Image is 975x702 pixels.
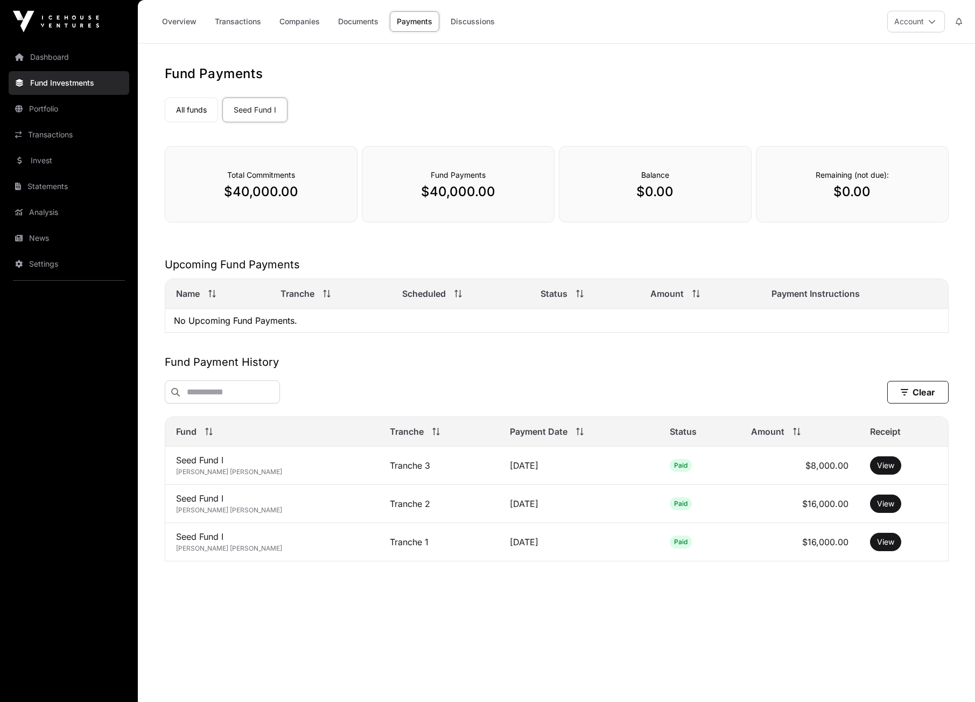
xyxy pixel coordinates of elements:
a: Statements [9,175,129,198]
td: $16,000.00 [740,523,859,561]
span: Fund [176,425,197,438]
td: $16,000.00 [740,485,859,523]
h1: Fund Payments [165,65,949,82]
a: All funds [165,98,218,122]
span: Fund Payments [431,170,486,179]
a: Invest [9,149,129,172]
a: Discussions [444,11,502,32]
td: $8,000.00 [740,447,859,485]
a: News [9,226,129,250]
span: Payment Date [510,425,567,438]
td: Seed Fund I [165,523,379,561]
td: Seed Fund I [165,485,379,523]
a: Fund Investments [9,71,129,95]
button: View [870,456,901,475]
a: Companies [272,11,327,32]
p: $0.00 [778,183,927,200]
span: Name [176,287,200,300]
span: Status [670,425,697,438]
img: Icehouse Ventures Logo [13,11,99,32]
span: Remaining (not due): [816,170,889,179]
span: Scheduled [402,287,446,300]
a: Seed Fund I [222,98,287,122]
span: Amount [751,425,784,438]
a: View [877,498,894,509]
h2: Fund Payment History [165,355,949,370]
span: Paid [674,461,688,470]
iframe: Chat Widget [921,650,975,702]
p: $40,000.00 [384,183,532,200]
span: Total Commitments [227,170,295,179]
span: [PERSON_NAME] [PERSON_NAME] [176,544,282,552]
span: Payment Instructions [771,287,860,300]
a: Portfolio [9,97,129,121]
a: View [877,537,894,547]
a: Transactions [9,123,129,147]
a: Payments [390,11,439,32]
a: Documents [331,11,385,32]
span: Amount [650,287,684,300]
h2: Upcoming Fund Payments [165,257,949,272]
span: Status [541,287,567,300]
a: View [877,460,894,471]
span: Paid [674,499,688,508]
span: [PERSON_NAME] [PERSON_NAME] [176,468,282,476]
td: Tranche 2 [379,485,499,523]
a: Dashboard [9,45,129,69]
span: [PERSON_NAME] [PERSON_NAME] [176,506,282,514]
td: Tranche 3 [379,447,499,485]
td: [DATE] [499,447,659,485]
td: [DATE] [499,523,659,561]
p: $0.00 [581,183,730,200]
a: Settings [9,252,129,276]
span: Paid [674,538,688,546]
a: Transactions [208,11,268,32]
span: Tranche [280,287,314,300]
span: Receipt [870,425,901,438]
span: Balance [641,170,669,179]
span: Tranche [390,425,424,438]
td: Tranche 1 [379,523,499,561]
a: Overview [155,11,204,32]
button: Account [887,11,945,32]
p: $40,000.00 [187,183,335,200]
a: Analysis [9,200,129,224]
button: View [870,495,901,513]
td: No Upcoming Fund Payments. [165,309,948,333]
button: Clear [887,381,949,404]
button: View [870,533,901,551]
td: Seed Fund I [165,447,379,485]
td: [DATE] [499,485,659,523]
